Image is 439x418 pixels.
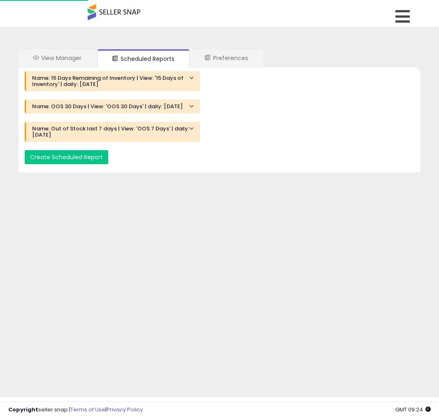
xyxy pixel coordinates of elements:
[32,126,194,138] h4: Name: Out of Stock last 7 days | View: 'OOS 7 Days' | daily: [DATE]
[32,104,194,109] h4: Name: OOS 30 Days | View: 'OOS 30 Days' | daily: [DATE]
[112,56,118,61] i: Scheduled Reports
[190,49,263,67] a: Preferences
[33,55,39,60] i: View Manager
[25,150,108,164] button: Create Scheduled Report
[32,75,194,87] h4: Name: 15 Days Remaining of Inventory | View: '15 Days of Inventory' | daily: [DATE]
[19,49,96,67] a: View Manager
[98,49,189,67] a: Scheduled Reports
[205,55,211,60] i: User Preferences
